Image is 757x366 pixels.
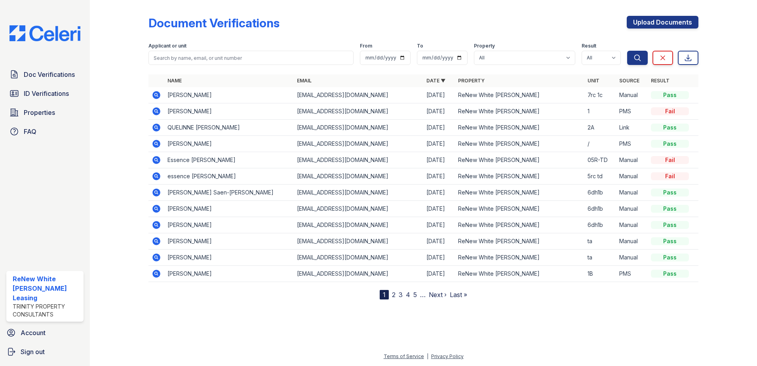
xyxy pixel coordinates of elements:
td: Manual [616,250,648,266]
a: Privacy Policy [431,353,464,359]
label: Property [474,43,495,49]
td: essence [PERSON_NAME] [164,168,294,185]
td: 7rc 1c [584,87,616,103]
td: 2A [584,120,616,136]
td: [EMAIL_ADDRESS][DOMAIN_NAME] [294,201,423,217]
a: Doc Verifications [6,67,84,82]
td: [PERSON_NAME] [164,103,294,120]
div: Pass [651,189,689,196]
td: [EMAIL_ADDRESS][DOMAIN_NAME] [294,87,423,103]
a: Properties [6,105,84,120]
td: Manual [616,87,648,103]
a: Upload Documents [627,16,698,29]
td: PMS [616,266,648,282]
div: Pass [651,205,689,213]
div: Trinity Property Consultants [13,303,80,318]
td: [DATE] [423,233,455,250]
td: [EMAIL_ADDRESS][DOMAIN_NAME] [294,152,423,168]
td: [PERSON_NAME] [164,250,294,266]
td: [PERSON_NAME] [164,233,294,250]
span: Doc Verifications [24,70,75,79]
td: / [584,136,616,152]
a: Terms of Service [384,353,424,359]
a: ID Verifications [6,86,84,101]
span: ID Verifications [24,89,69,98]
label: To [417,43,423,49]
td: [PERSON_NAME] Saen-[PERSON_NAME] [164,185,294,201]
td: [DATE] [423,201,455,217]
td: ReNew White [PERSON_NAME] [455,103,584,120]
td: QUELINNE [PERSON_NAME] [164,120,294,136]
td: [DATE] [423,136,455,152]
div: ReNew White [PERSON_NAME] Leasing [13,274,80,303]
td: Manual [616,152,648,168]
td: [EMAIL_ADDRESS][DOMAIN_NAME] [294,266,423,282]
a: Property [458,78,485,84]
td: [EMAIL_ADDRESS][DOMAIN_NAME] [294,120,423,136]
td: ReNew White [PERSON_NAME] [455,217,584,233]
input: Search by name, email, or unit number [148,51,354,65]
td: 6dh1b [584,201,616,217]
div: Pass [651,140,689,148]
td: [EMAIL_ADDRESS][DOMAIN_NAME] [294,217,423,233]
td: 6dh1b [584,185,616,201]
a: FAQ [6,124,84,139]
a: 2 [392,291,396,299]
div: Pass [651,254,689,261]
td: [DATE] [423,217,455,233]
a: Source [619,78,639,84]
td: ReNew White [PERSON_NAME] [455,152,584,168]
a: Result [651,78,670,84]
td: PMS [616,103,648,120]
span: Account [21,328,46,337]
label: From [360,43,372,49]
td: ReNew White [PERSON_NAME] [455,250,584,266]
div: | [427,353,428,359]
td: ReNew White [PERSON_NAME] [455,201,584,217]
td: 1 [584,103,616,120]
div: Pass [651,91,689,99]
td: Manual [616,185,648,201]
div: Fail [651,107,689,115]
div: Pass [651,237,689,245]
a: 4 [406,291,410,299]
a: 5 [413,291,417,299]
td: [DATE] [423,266,455,282]
td: [DATE] [423,120,455,136]
a: Date ▼ [426,78,445,84]
div: Pass [651,124,689,132]
td: 1B [584,266,616,282]
td: PMS [616,136,648,152]
a: Next › [429,291,447,299]
td: [DATE] [423,87,455,103]
td: [PERSON_NAME] [164,201,294,217]
a: Account [3,325,87,341]
td: ReNew White [PERSON_NAME] [455,233,584,250]
label: Applicant or unit [148,43,186,49]
td: [EMAIL_ADDRESS][DOMAIN_NAME] [294,136,423,152]
td: 5rc td [584,168,616,185]
td: ta [584,233,616,250]
td: Essence [PERSON_NAME] [164,152,294,168]
td: [EMAIL_ADDRESS][DOMAIN_NAME] [294,103,423,120]
td: ReNew White [PERSON_NAME] [455,168,584,185]
a: Name [167,78,182,84]
td: Manual [616,201,648,217]
img: CE_Logo_Blue-a8612792a0a2168367f1c8372b55b34899dd931a85d93a1a3d3e32e68fde9ad4.png [3,25,87,41]
td: [DATE] [423,152,455,168]
td: [PERSON_NAME] [164,217,294,233]
td: [EMAIL_ADDRESS][DOMAIN_NAME] [294,250,423,266]
td: [PERSON_NAME] [164,136,294,152]
td: ReNew White [PERSON_NAME] [455,185,584,201]
span: Sign out [21,347,45,356]
td: 05R-TD [584,152,616,168]
td: ReNew White [PERSON_NAME] [455,266,584,282]
td: ReNew White [PERSON_NAME] [455,120,584,136]
div: 1 [380,290,389,299]
span: … [420,290,426,299]
span: Properties [24,108,55,117]
td: ReNew White [PERSON_NAME] [455,136,584,152]
td: Manual [616,233,648,250]
div: Fail [651,172,689,180]
td: Manual [616,168,648,185]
